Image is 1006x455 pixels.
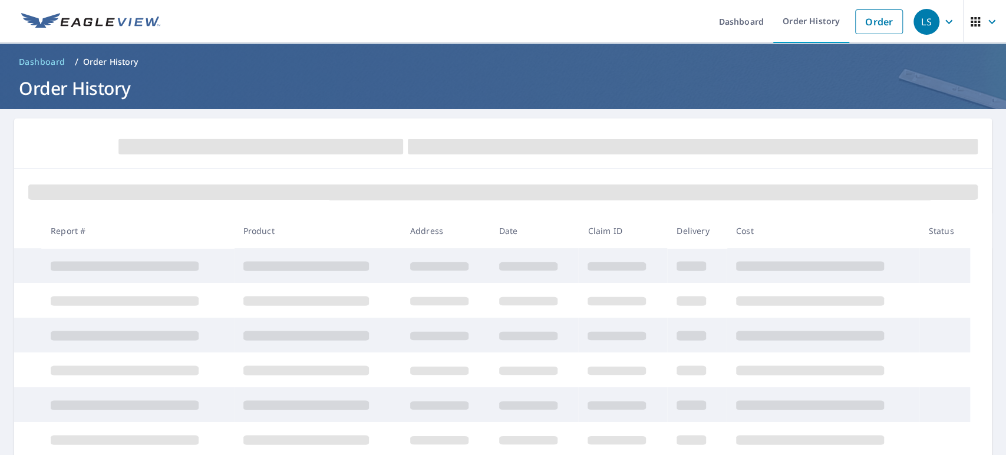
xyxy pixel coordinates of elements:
[83,56,138,68] p: Order History
[21,13,160,31] img: EV Logo
[401,213,490,248] th: Address
[667,213,727,248] th: Delivery
[855,9,903,34] a: Order
[75,55,78,69] li: /
[727,213,919,248] th: Cost
[19,56,65,68] span: Dashboard
[919,213,970,248] th: Status
[234,213,401,248] th: Product
[14,52,70,71] a: Dashboard
[490,213,579,248] th: Date
[14,52,992,71] nav: breadcrumb
[578,213,667,248] th: Claim ID
[14,76,992,100] h1: Order History
[913,9,939,35] div: LS
[41,213,233,248] th: Report #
